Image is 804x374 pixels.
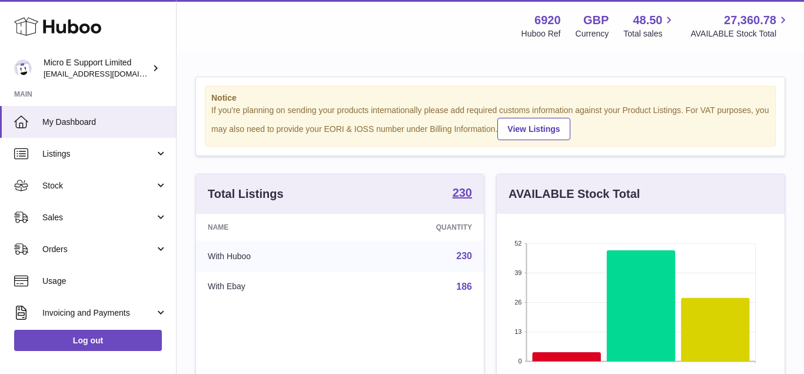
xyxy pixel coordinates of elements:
span: 48.50 [633,12,662,28]
a: 230 [456,251,472,261]
td: With Ebay [196,272,348,302]
div: Huboo Ref [521,28,561,39]
a: View Listings [497,118,570,140]
span: Listings [42,148,155,160]
td: With Huboo [196,241,348,272]
span: Sales [42,212,155,223]
text: 0 [518,358,521,365]
a: 230 [453,187,472,201]
a: Log out [14,330,162,351]
span: Invoicing and Payments [42,307,155,319]
span: [EMAIL_ADDRESS][DOMAIN_NAME] [44,69,173,78]
a: 48.50 Total sales [623,12,676,39]
span: 27,360.78 [724,12,776,28]
strong: Notice [211,92,769,104]
span: Orders [42,244,155,255]
th: Quantity [348,214,484,241]
text: 39 [514,269,521,276]
span: Stock [42,180,155,191]
text: 13 [514,328,521,335]
div: Currency [576,28,609,39]
img: contact@micropcsupport.com [14,59,32,77]
th: Name [196,214,348,241]
a: 186 [456,282,472,292]
span: Total sales [623,28,676,39]
a: 27,360.78 AVAILABLE Stock Total [690,12,790,39]
span: AVAILABLE Stock Total [690,28,790,39]
text: 26 [514,299,521,306]
div: If you're planning on sending your products internationally please add required customs informati... [211,105,769,140]
span: My Dashboard [42,117,167,128]
h3: AVAILABLE Stock Total [509,186,640,202]
strong: GBP [583,12,609,28]
span: Usage [42,276,167,287]
text: 52 [514,240,521,247]
div: Micro E Support Limited [44,57,149,80]
h3: Total Listings [208,186,284,202]
strong: 230 [453,187,472,198]
strong: 6920 [534,12,561,28]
